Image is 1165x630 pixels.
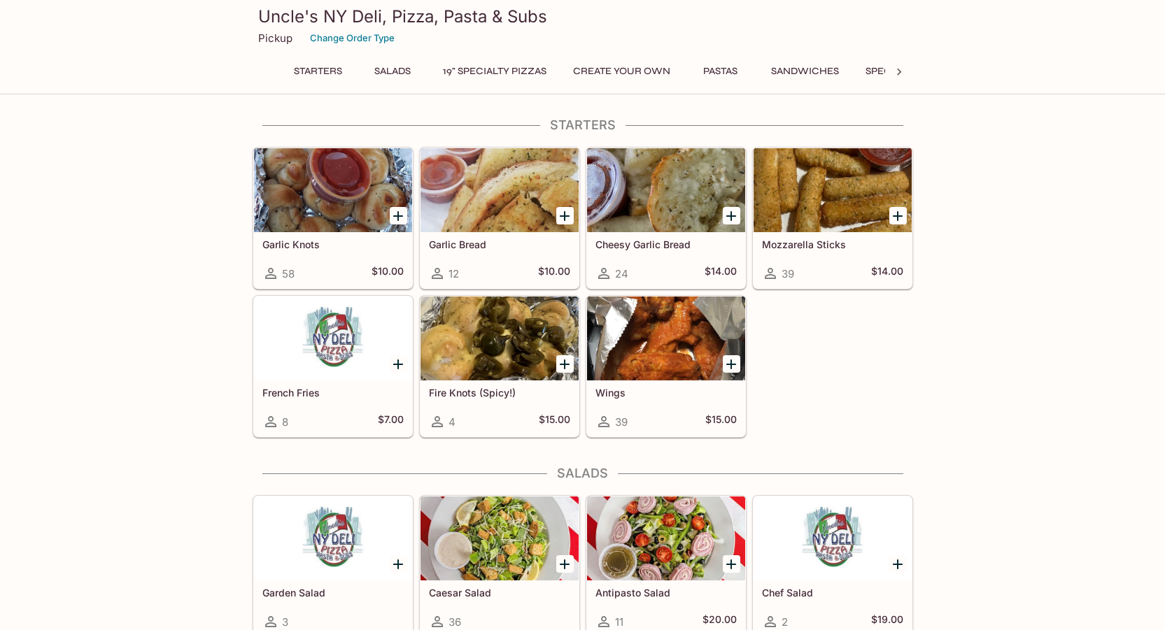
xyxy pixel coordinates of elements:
h5: Garden Salad [262,587,404,599]
div: Antipasto Salad [587,496,745,580]
a: Garlic Bread12$10.00 [420,148,579,289]
a: Fire Knots (Spicy!)4$15.00 [420,296,579,437]
button: Change Order Type [304,27,401,49]
h5: Mozzarella Sticks [762,238,903,250]
div: Garlic Knots [254,148,412,232]
h4: Starters [253,117,913,133]
h5: $19.00 [871,613,903,630]
div: Wings [587,296,745,380]
button: Add Fire Knots (Spicy!) [556,355,574,373]
button: Add Antipasto Salad [723,555,740,573]
button: Sandwiches [763,62,847,81]
button: Salads [361,62,424,81]
button: Add Garlic Bread [556,207,574,224]
h5: $10.00 [372,265,404,282]
span: 58 [282,267,295,280]
span: 11 [615,615,623,629]
button: Add Caesar Salad [556,555,574,573]
button: Add French Fries [390,355,407,373]
div: Garden Salad [254,496,412,580]
h5: $10.00 [538,265,570,282]
a: Cheesy Garlic Bread24$14.00 [586,148,746,289]
h5: Cheesy Garlic Bread [595,238,737,250]
h5: $14.00 [871,265,903,282]
div: Cheesy Garlic Bread [587,148,745,232]
a: Garlic Knots58$10.00 [253,148,413,289]
button: Create Your Own [565,62,678,81]
h4: Salads [253,466,913,481]
span: 4 [449,415,456,429]
span: 36 [449,615,461,629]
a: Wings39$15.00 [586,296,746,437]
p: Pickup [258,31,292,45]
h5: $15.00 [705,413,737,430]
div: Garlic Bread [421,148,579,232]
span: 2 [782,615,788,629]
h5: $15.00 [539,413,570,430]
button: Starters [286,62,350,81]
h5: Garlic Bread [429,238,570,250]
h3: Uncle's NY Deli, Pizza, Pasta & Subs [258,6,908,27]
button: 19" Specialty Pizzas [435,62,554,81]
button: Add Chef Salad [889,555,907,573]
button: Add Mozzarella Sticks [889,207,907,224]
h5: Fire Knots (Spicy!) [429,387,570,399]
button: Add Garlic Knots [390,207,407,224]
span: 39 [782,267,794,280]
h5: $14.00 [705,265,737,282]
div: Chef Salad [754,496,912,580]
h5: Wings [595,387,737,399]
div: French Fries [254,296,412,380]
h5: Caesar Salad [429,587,570,599]
button: Pastas [689,62,752,81]
button: Add Garden Salad [390,555,407,573]
a: French Fries8$7.00 [253,296,413,437]
h5: $20.00 [702,613,737,630]
button: Add Cheesy Garlic Bread [723,207,740,224]
div: Caesar Salad [421,496,579,580]
span: 3 [282,615,288,629]
h5: Garlic Knots [262,238,404,250]
span: 12 [449,267,459,280]
a: Mozzarella Sticks39$14.00 [753,148,912,289]
div: Fire Knots (Spicy!) [421,296,579,380]
span: 8 [282,415,288,429]
h5: French Fries [262,387,404,399]
h5: Antipasto Salad [595,587,737,599]
span: 24 [615,267,628,280]
span: 39 [615,415,628,429]
h5: $7.00 [378,413,404,430]
button: Specialty Hoagies [858,62,971,81]
h5: Chef Salad [762,587,903,599]
div: Mozzarella Sticks [754,148,912,232]
button: Add Wings [723,355,740,373]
